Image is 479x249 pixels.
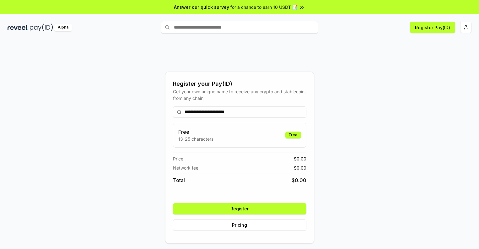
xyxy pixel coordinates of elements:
[410,22,455,33] button: Register Pay(ID)
[30,24,53,31] img: pay_id
[292,176,306,184] span: $ 0.00
[294,155,306,162] span: $ 0.00
[173,88,306,101] div: Get your own unique name to receive any crypto and stablecoin, from any chain
[174,4,229,10] span: Answer our quick survey
[294,165,306,171] span: $ 0.00
[285,132,301,138] div: Free
[173,79,306,88] div: Register your Pay(ID)
[178,128,213,136] h3: Free
[54,24,72,31] div: Alpha
[173,219,306,231] button: Pricing
[173,203,306,214] button: Register
[173,176,185,184] span: Total
[230,4,298,10] span: for a chance to earn 10 USDT 📝
[8,24,29,31] img: reveel_dark
[178,136,213,142] p: 13-25 characters
[173,165,198,171] span: Network fee
[173,155,183,162] span: Price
